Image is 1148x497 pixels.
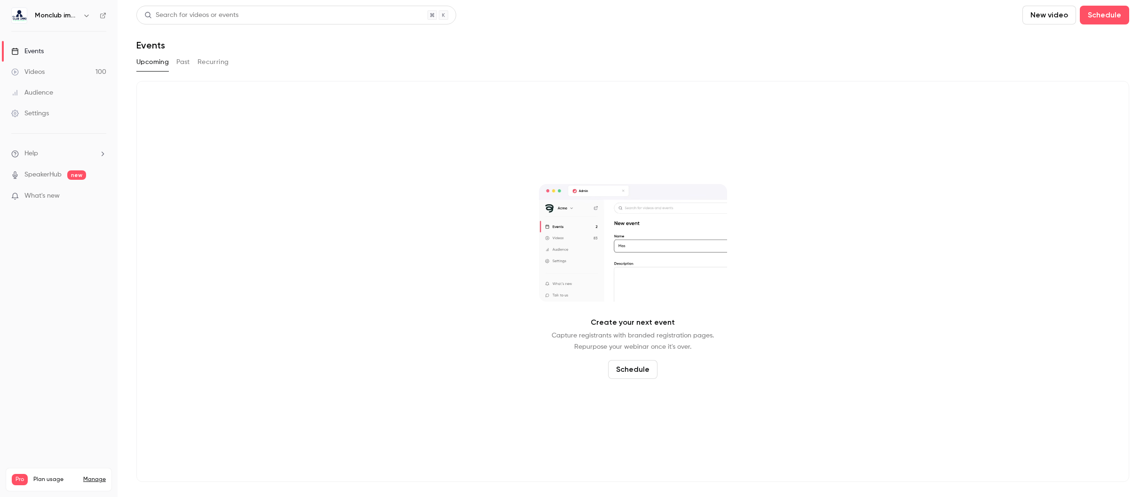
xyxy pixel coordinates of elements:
[1080,6,1129,24] button: Schedule
[608,360,657,379] button: Schedule
[11,88,53,97] div: Audience
[144,10,238,20] div: Search for videos or events
[11,67,45,77] div: Videos
[12,474,28,485] span: Pro
[11,149,106,159] li: help-dropdown-opener
[24,149,38,159] span: Help
[11,109,49,118] div: Settings
[33,476,78,483] span: Plan usage
[136,40,165,51] h1: Events
[67,170,86,180] span: new
[35,11,79,20] h6: Monclub immo
[552,330,714,353] p: Capture registrants with branded registration pages. Repurpose your webinar once it's over.
[11,47,44,56] div: Events
[198,55,229,70] button: Recurring
[24,191,60,201] span: What's new
[591,317,675,328] p: Create your next event
[136,55,169,70] button: Upcoming
[95,192,106,200] iframe: Noticeable Trigger
[176,55,190,70] button: Past
[1022,6,1076,24] button: New video
[12,8,27,23] img: Monclub immo
[24,170,62,180] a: SpeakerHub
[83,476,106,483] a: Manage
